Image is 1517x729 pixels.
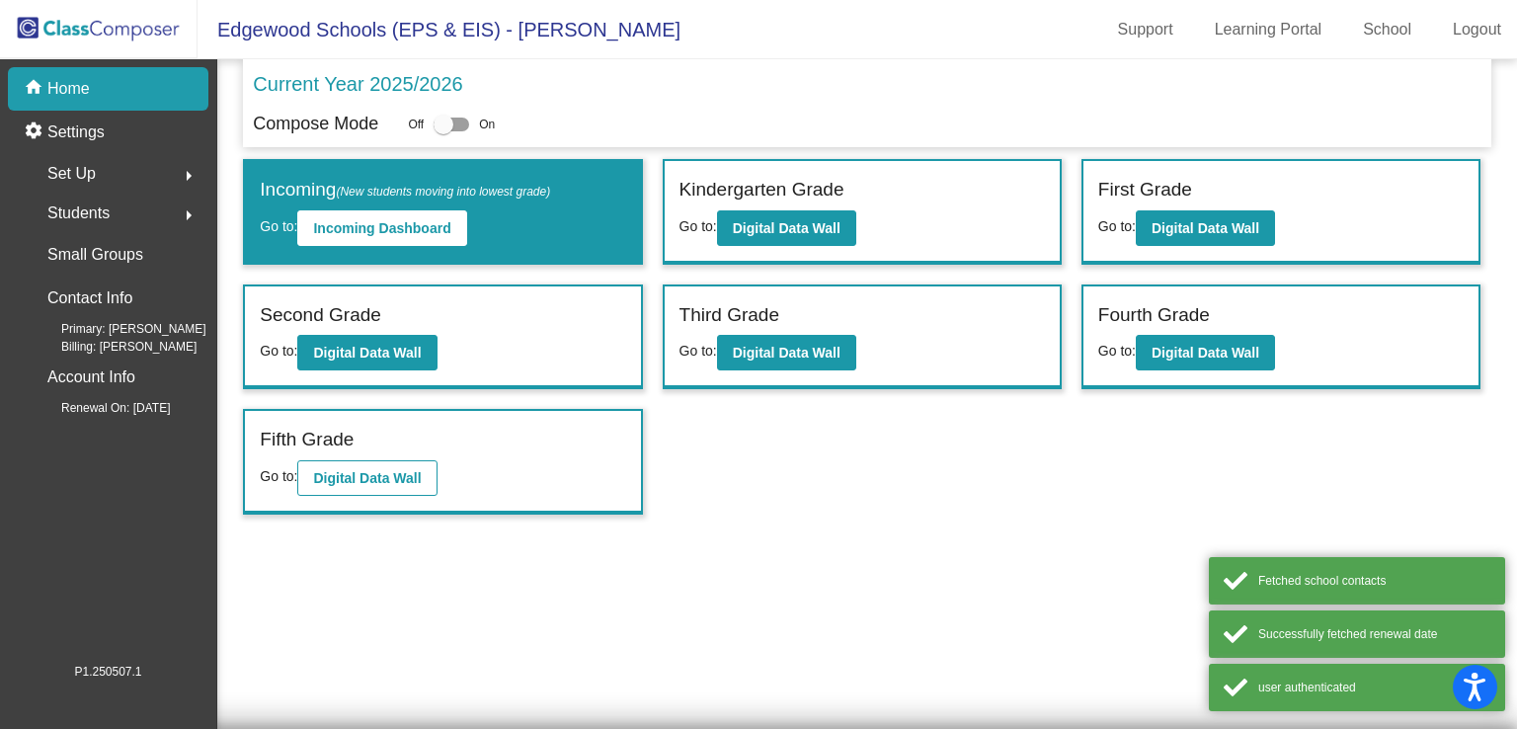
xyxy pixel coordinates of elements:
[8,435,1509,452] div: Print
[1199,14,1338,45] a: Learning Portal
[8,221,1509,239] div: Sign out
[260,426,354,454] label: Fifth Grade
[8,595,1509,612] div: Visual Art
[8,8,1509,26] div: Color overlay
[8,704,1509,722] div: SAVE AND GO HOME
[8,168,56,185] i: settings
[8,381,114,398] i: cloud_download
[8,257,1509,275] div: Rename
[8,346,74,363] i: mode_edit
[313,220,450,236] b: Incoming Dashboard
[1258,572,1490,590] div: Fetched school contacts
[1437,14,1517,45] a: Logout
[297,335,437,370] button: Digital Data Wall
[47,364,135,391] p: Account Info
[336,185,550,199] span: (New students moving into lowest grade)
[8,470,1509,488] div: Add Outline Template
[8,132,45,149] i: delete
[8,541,1509,559] div: Magazine
[8,310,45,327] i: delete
[198,14,680,45] span: Edgewood Schools (EPS & EIS) - [PERSON_NAME]
[8,61,84,78] i: access_time
[297,210,466,246] button: Incoming Dashboard
[253,69,462,99] p: Current Year 2025/2026
[1098,343,1136,359] span: Go to:
[253,111,378,137] p: Compose Mode
[24,77,47,101] mat-icon: home
[47,284,132,312] p: Contact Info
[8,150,1509,168] div: Delete
[8,97,107,114] i: move_to_folder
[47,200,110,227] span: Students
[260,343,297,359] span: Go to:
[297,460,437,496] button: Digital Data Wall
[8,43,1509,61] div: Sort A > Z
[1098,176,1192,204] label: First Grade
[1152,220,1259,236] b: Digital Data Wall
[8,8,111,25] i: colored_overlay
[260,468,297,484] span: Go to:
[679,343,717,359] span: Go to:
[260,176,550,204] label: Incoming
[177,164,200,188] mat-icon: arrow_right
[8,79,1509,97] div: Sort New > Old
[260,301,381,330] label: Second Grade
[8,669,1509,687] div: ???
[8,186,1509,203] div: Options
[733,220,840,236] b: Digital Data Wall
[717,335,856,370] button: Digital Data Wall
[8,559,1509,577] div: Newspaper
[1152,345,1259,361] b: Digital Data Wall
[8,452,146,469] i: add_outline_template
[8,577,1509,595] div: Television/Radio
[8,275,107,291] i: move_to_folder
[1098,301,1210,330] label: Fourth Grade
[733,345,840,361] b: Digital Data Wall
[8,26,99,42] i: sort_by_alpha
[8,239,74,256] i: mode_edit
[8,115,1509,132] div: Move To ...
[1347,14,1427,45] a: School
[47,160,96,188] span: Set Up
[30,338,197,356] span: Billing: [PERSON_NAME]
[717,210,856,246] button: Digital Data Wall
[8,651,1509,669] div: CANCEL
[30,399,170,417] span: Renewal On: [DATE]
[8,524,1509,541] div: Journal
[8,612,1509,630] div: TODO: put dlg title
[8,292,1509,310] div: Move To ...
[679,218,717,234] span: Go to:
[260,218,297,234] span: Go to:
[8,488,49,505] i: search
[8,417,39,434] i: print
[8,328,1509,346] div: Delete
[24,121,47,144] mat-icon: settings
[408,116,424,133] span: Off
[313,470,421,486] b: Digital Data Wall
[1136,210,1275,246] button: Digital Data Wall
[679,301,779,330] label: Third Grade
[177,203,200,227] mat-icon: arrow_right
[1258,625,1490,643] div: Successfully fetched renewal date
[1098,218,1136,234] span: Go to:
[1102,14,1189,45] a: Support
[8,203,62,220] i: sign_out
[479,116,495,133] span: On
[8,364,1509,381] div: Rename Outline
[8,399,1509,417] div: Download
[679,176,844,204] label: Kindergarten Grade
[8,687,1509,704] div: This outline has no content. Would you like to delete it?
[47,121,105,144] p: Settings
[8,506,1509,524] div: Search for Source
[313,345,421,361] b: Digital Data Wall
[47,241,143,269] p: Small Groups
[30,320,206,338] span: Primary: [PERSON_NAME]
[1136,335,1275,370] button: Digital Data Wall
[1258,679,1490,696] div: user authenticated
[47,77,90,101] p: Home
